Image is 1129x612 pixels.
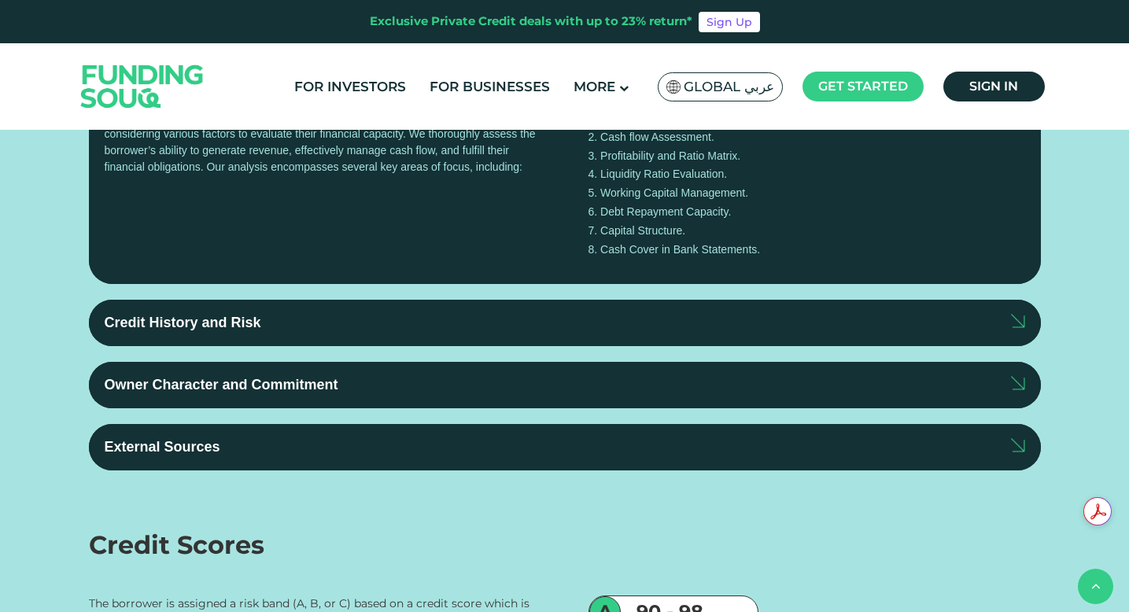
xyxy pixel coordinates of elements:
li: Working Capital Management. [588,185,1025,204]
li: Capital Structure. [588,222,1025,241]
div: Credit History and Risk [105,313,261,334]
div: Exclusive Private Credit deals with up to 23% return* [370,13,692,31]
a: For Businesses [426,74,554,100]
li: Liquidity Ratio Evaluation. [588,166,1025,185]
img: arrow up [1011,438,1024,452]
li: Cash flow Assessment. [588,128,1025,147]
span: More [574,79,615,94]
div: Credit Scores [89,526,1041,564]
img: arrow right [1011,376,1024,390]
li: Debt Repayment Capacity. [588,203,1025,222]
a: Sign in [943,72,1045,101]
span: Get started [818,79,908,94]
li: Cash Cover in Bank Statements. [588,241,1025,260]
a: For Investors [290,74,410,100]
span: Global عربي [684,78,774,96]
div: Our Credit Team carefully analyzes the financial performance of SME borrowers, considering variou... [105,109,541,268]
a: Sign Up [699,12,760,32]
div: Owner Character and Commitment [105,375,338,396]
button: back [1078,569,1113,604]
div: External Sources [105,437,220,459]
img: SA Flag [666,80,681,94]
img: arrow right [1011,314,1024,328]
img: Logo [65,46,220,126]
li: Profitability and Ratio Matrix. [588,147,1025,166]
span: Sign in [969,79,1018,94]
